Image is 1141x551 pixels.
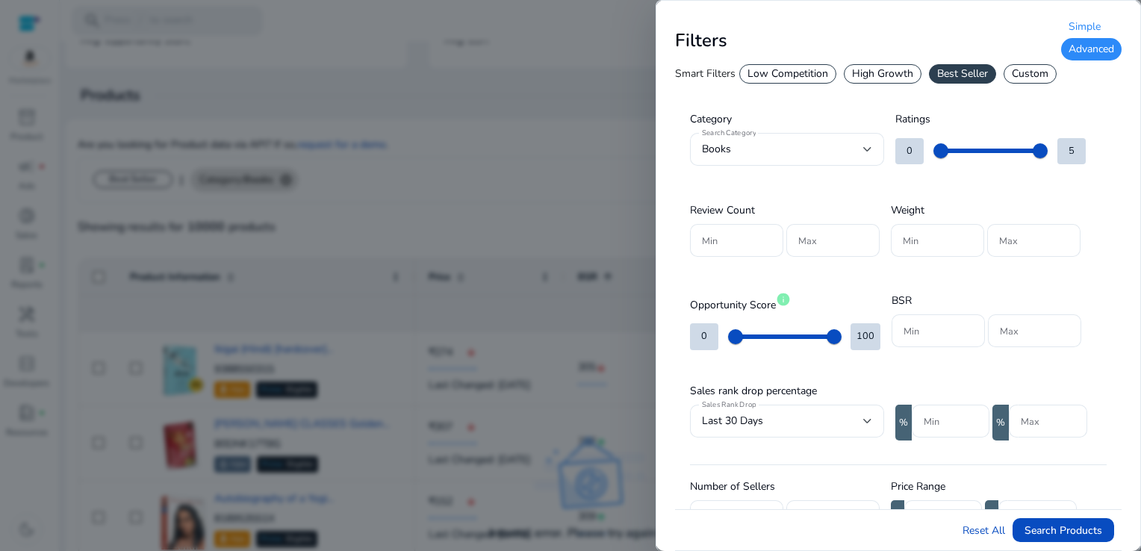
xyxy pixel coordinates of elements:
h3: BSR [892,293,1081,308]
div: Advanced [1061,38,1122,60]
h3: Sales rank drop percentage [690,384,1087,399]
span: Search Products [1025,523,1102,538]
h3: Opportunity Score [690,293,880,313]
div: High Growth [844,64,921,84]
h3: Weight [891,203,1081,218]
h3: Review Count [690,203,880,218]
div: Custom [1004,64,1057,84]
div: % [895,405,912,441]
div: 0 [895,138,924,164]
mat-label: Search Category [702,128,756,139]
h3: Price Range [891,479,1077,494]
h3: Ratings [895,112,1086,127]
div: % [992,405,1009,441]
div: 0 [690,323,718,349]
div: ₹ [985,500,998,536]
a: Reset All [963,523,1005,538]
b: Filters [675,28,727,52]
button: Search Products [1013,518,1114,542]
div: 5 [1057,138,1086,164]
div: Best Seller [929,64,996,84]
h3: Category [690,112,884,127]
div: Simple [1061,16,1122,38]
span: Books [702,142,731,156]
div: Low Competition [739,64,836,84]
div: 100 [851,323,880,349]
h3: Number of Sellers [690,479,880,494]
mat-label: Sales Rank Drop [702,400,756,411]
h3: Smart Filters [675,66,736,81]
div: ₹ [891,500,904,536]
span: Last 30 Days [702,414,763,428]
span: info [776,292,791,307]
